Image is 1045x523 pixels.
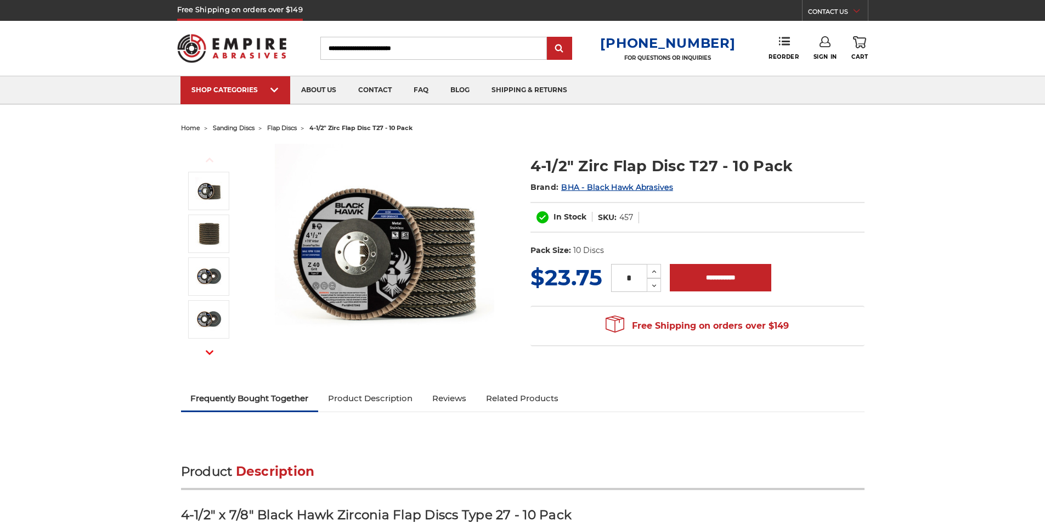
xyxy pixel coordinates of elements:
span: $23.75 [530,264,602,291]
img: Black Hawk 4-1/2" x 7/8" Flap Disc Type 27 - 10 Pack [275,144,494,363]
a: sanding discs [213,124,255,132]
a: contact [347,76,403,104]
img: 40 grit flap disc [195,263,223,290]
h1: 4-1/2" Zirc Flap Disc T27 - 10 Pack [530,155,865,177]
span: In Stock [553,212,586,222]
a: home [181,124,200,132]
img: 10 pack of 4.5" Black Hawk Flap Discs [195,220,223,248]
a: Cart [851,36,868,60]
span: Reorder [769,53,799,60]
a: Frequently Bought Together [181,386,319,410]
span: 4-1/2" zirc flap disc t27 - 10 pack [309,124,413,132]
dd: 10 Discs [573,245,604,256]
a: BHA - Black Hawk Abrasives [561,182,673,192]
a: about us [290,76,347,104]
span: Free Shipping on orders over $149 [606,315,789,337]
span: Brand: [530,182,559,192]
span: Description [236,464,315,479]
a: shipping & returns [481,76,578,104]
a: Reorder [769,36,799,60]
button: Next [196,341,223,364]
span: Product [181,464,233,479]
dd: 457 [619,212,633,223]
a: Related Products [476,386,568,410]
a: Reviews [422,386,476,410]
a: flap discs [267,124,297,132]
img: Empire Abrasives [177,27,287,70]
img: Black Hawk 4-1/2" x 7/8" Flap Disc Type 27 - 10 Pack [195,177,223,205]
a: Product Description [318,386,422,410]
span: Sign In [814,53,837,60]
p: FOR QUESTIONS OR INQUIRIES [600,54,735,61]
a: [PHONE_NUMBER] [600,35,735,51]
dt: Pack Size: [530,245,571,256]
a: faq [403,76,439,104]
img: 60 grit flap disc [195,306,223,333]
input: Submit [549,38,570,60]
button: Previous [196,148,223,172]
a: CONTACT US [808,5,868,21]
div: SHOP CATEGORIES [191,86,279,94]
span: Cart [851,53,868,60]
a: blog [439,76,481,104]
dt: SKU: [598,212,617,223]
